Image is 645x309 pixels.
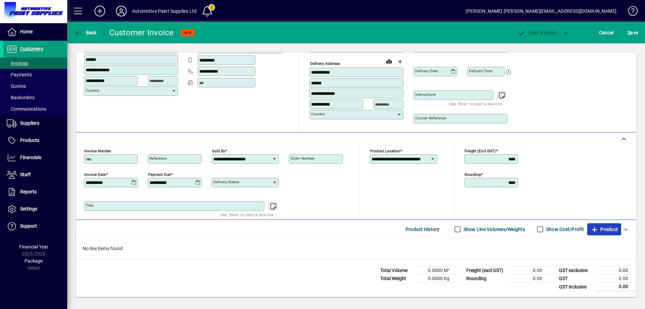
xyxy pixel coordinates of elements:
[148,172,171,177] mat-label: Payment due
[291,156,315,161] mat-label: Order number
[20,138,39,143] span: Products
[73,27,98,39] button: Back
[626,27,640,39] button: Save
[556,275,596,283] td: GST
[3,201,67,218] a: Settings
[556,267,596,275] td: GST exclusive
[591,224,618,235] span: Product
[465,172,481,177] mat-label: Rounding
[86,88,99,93] mat-label: Country
[7,61,28,66] span: Invoices
[3,92,67,103] a: Backorders
[20,172,31,177] span: Staff
[20,189,37,194] span: Reports
[76,238,636,259] div: No line items found
[109,27,174,38] div: Customer Invoice
[183,31,192,35] span: NEW
[556,283,596,291] td: GST inclusive
[596,267,636,275] td: 0.00
[529,30,532,35] span: P
[469,69,492,73] mat-label: Delivery time
[7,83,26,89] span: Quotes
[20,155,41,160] span: Financials
[417,267,458,275] td: 0.0000 M³
[3,103,67,115] a: Communications
[463,267,510,275] td: Freight (excl GST)
[597,27,615,39] button: Cancel
[462,226,525,233] label: Show Line Volumes/Weights
[3,57,67,69] a: Invoices
[596,283,636,291] td: 0.00
[20,46,43,51] span: Customers
[449,100,502,108] mat-hint: Use 'Enter' to start a new line
[384,56,394,67] a: View on map
[212,149,225,153] mat-label: Sold by
[7,106,46,112] span: Communications
[415,116,446,120] mat-label: Courier Reference
[311,112,325,116] mat-label: Country
[510,275,550,283] td: 0.00
[545,226,584,233] label: Show Cost/Profit
[7,72,32,77] span: Payments
[463,275,510,283] td: Rounding
[3,149,67,166] a: Financials
[20,223,37,229] span: Support
[20,29,33,34] span: Home
[403,223,442,235] button: Product History
[623,1,637,23] a: Knowledge Base
[3,115,67,132] a: Suppliers
[415,69,438,73] mat-label: Delivery date
[3,166,67,183] a: Staff
[510,267,550,275] td: 0.00
[149,156,167,161] mat-label: Reference
[370,149,400,153] mat-label: Product location
[25,258,43,264] span: Package
[132,6,197,16] div: Automotive Paint Supplies Ltd
[20,206,37,211] span: Settings
[3,69,67,80] a: Payments
[415,92,436,97] mat-label: Instructions
[111,5,132,17] button: Profile
[213,180,239,184] mat-label: Delivery status
[221,211,273,219] mat-hint: Use 'Enter' to start a new line
[84,172,106,177] mat-label: Invoice date
[84,149,111,153] mat-label: Invoice number
[417,275,458,283] td: 0.0000 Kg
[86,203,93,208] mat-label: Title
[3,24,67,40] a: Home
[405,224,440,235] span: Product History
[3,218,67,235] a: Support
[89,5,111,17] button: Add
[3,184,67,200] a: Reports
[19,244,48,249] span: Financial Year
[465,149,496,153] mat-label: Freight (excl GST)
[74,30,97,35] span: Back
[628,27,638,38] span: ave
[596,275,636,283] td: 0.00
[587,223,621,235] button: Product
[514,27,560,39] button: Post & Email
[517,30,556,35] span: ost & Email
[466,6,616,16] div: [PERSON_NAME] [PERSON_NAME][EMAIL_ADDRESS][DOMAIN_NAME]
[7,95,35,100] span: Backorders
[3,132,67,149] a: Products
[67,27,104,39] app-page-header-button: Back
[628,30,630,35] span: S
[377,267,417,275] td: Total Volume
[394,56,405,67] button: Choose address
[599,27,614,38] span: Cancel
[20,120,39,126] span: Suppliers
[3,80,67,92] a: Quotes
[377,275,417,283] td: Total Weight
